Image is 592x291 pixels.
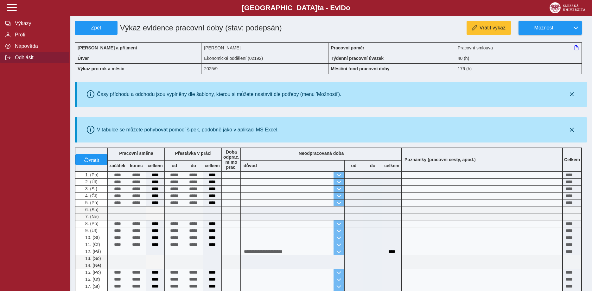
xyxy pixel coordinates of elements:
[13,21,64,26] span: Výkazy
[84,214,99,219] span: 7. (Ne)
[346,4,350,12] span: o
[203,163,221,168] b: celkem
[84,186,97,191] span: 3. (St)
[467,21,511,35] button: Vrátit výkaz
[108,163,127,168] b: začátek
[78,45,137,50] b: [PERSON_NAME] a příjmení
[175,151,211,156] b: Přestávka v práci
[13,55,64,60] span: Odhlásit
[201,63,328,74] div: 2025/9
[19,4,573,12] b: [GEOGRAPHIC_DATA] a - Evi
[455,42,582,53] div: Pracovní smlouva
[118,21,288,35] h1: Výkaz evidence pracovní doby (stav: podepsán)
[78,25,115,31] span: Zpět
[345,163,363,168] b: od
[184,163,203,168] b: do
[382,163,401,168] b: celkem
[244,163,257,168] b: důvod
[84,200,99,205] span: 5. (Pá)
[84,270,101,275] span: 15. (Po)
[299,151,344,156] b: Neodpracovaná doba
[84,242,100,247] span: 11. (Čt)
[84,284,100,289] span: 17. (St)
[331,56,384,61] b: Týdenní pracovní úvazek
[341,4,346,12] span: D
[127,163,146,168] b: konec
[97,92,341,97] div: Časy příchodu a odchodu jsou vyplněny dle šablony, kterou si můžete nastavit dle potřeby (menu 'M...
[75,21,118,35] button: Zpět
[331,45,365,50] b: Pracovní poměr
[455,53,582,63] div: 40 (h)
[564,157,580,162] b: Celkem
[84,249,101,254] span: 12. (Pá)
[78,66,124,71] b: Výkaz pro rok a měsíc
[550,2,585,13] img: logo_web_su.png
[455,63,582,74] div: 176 (h)
[524,25,565,31] span: Možnosti
[84,256,101,261] span: 13. (So)
[84,228,98,233] span: 9. (Út)
[480,25,506,31] span: Vrátit výkaz
[78,56,89,61] b: Útvar
[402,157,478,162] b: Poznámky (pracovní cesty, apod.)
[519,21,570,35] button: Možnosti
[201,42,328,53] div: [PERSON_NAME]
[89,157,99,162] span: vrátit
[223,149,239,170] b: Doba odprac. mimo prac.
[13,32,64,38] span: Profil
[13,43,64,49] span: Nápověda
[331,66,390,71] b: Měsíční fond pracovní doby
[119,151,153,156] b: Pracovní směna
[84,207,99,212] span: 6. (So)
[201,53,328,63] div: Ekonomické oddělení (02192)
[146,163,164,168] b: celkem
[75,154,107,165] button: vrátit
[84,221,99,226] span: 8. (Po)
[317,4,320,12] span: t
[84,193,98,198] span: 4. (Čt)
[165,163,184,168] b: od
[84,235,100,240] span: 10. (St)
[363,163,382,168] b: do
[97,127,279,133] div: V tabulce se můžete pohybovat pomocí šipek, podobně jako v aplikaci MS Excel.
[84,172,99,177] span: 1. (Po)
[84,263,101,268] span: 14. (Ne)
[84,179,98,184] span: 2. (Út)
[84,277,100,282] span: 16. (Út)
